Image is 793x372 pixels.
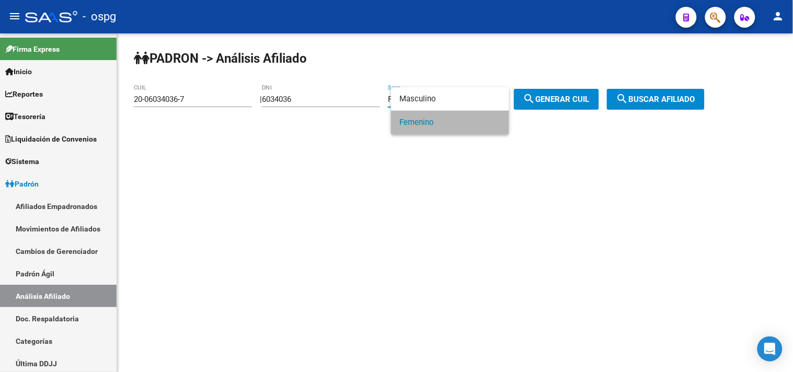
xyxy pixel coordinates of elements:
div: Open Intercom Messenger [757,336,783,362]
span: Sistema [5,156,39,167]
mat-icon: menu [8,10,21,22]
span: Tesorería [5,111,45,122]
span: Liquidación de Convenios [5,133,97,145]
div: | [260,95,607,104]
span: Firma Express [5,43,60,55]
span: Femenino [388,95,422,104]
mat-icon: person [772,10,785,22]
span: Generar CUIL [523,95,590,104]
button: Generar CUIL [514,89,599,110]
button: Buscar afiliado [607,89,705,110]
span: Buscar afiliado [616,95,695,104]
span: Padrón [5,178,39,190]
strong: PADRON -> Análisis Afiliado [134,51,307,66]
mat-icon: search [616,92,629,105]
span: Reportes [5,88,43,100]
span: - ospg [83,5,116,28]
span: Inicio [5,66,32,77]
mat-icon: search [523,92,536,105]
